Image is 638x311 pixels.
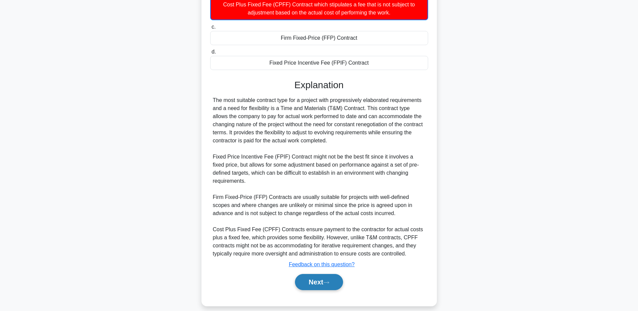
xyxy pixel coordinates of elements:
[210,56,428,70] div: Fixed Price Incentive Fee (FPIF) Contract
[214,79,424,91] h3: Explanation
[212,49,216,55] span: d.
[295,274,343,290] button: Next
[213,96,425,258] div: The most suitable contract type for a project with progressively elaborated requirements and a ne...
[289,262,355,267] a: Feedback on this question?
[212,24,216,30] span: c.
[210,31,428,45] div: Firm Fixed-Price (FFP) Contract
